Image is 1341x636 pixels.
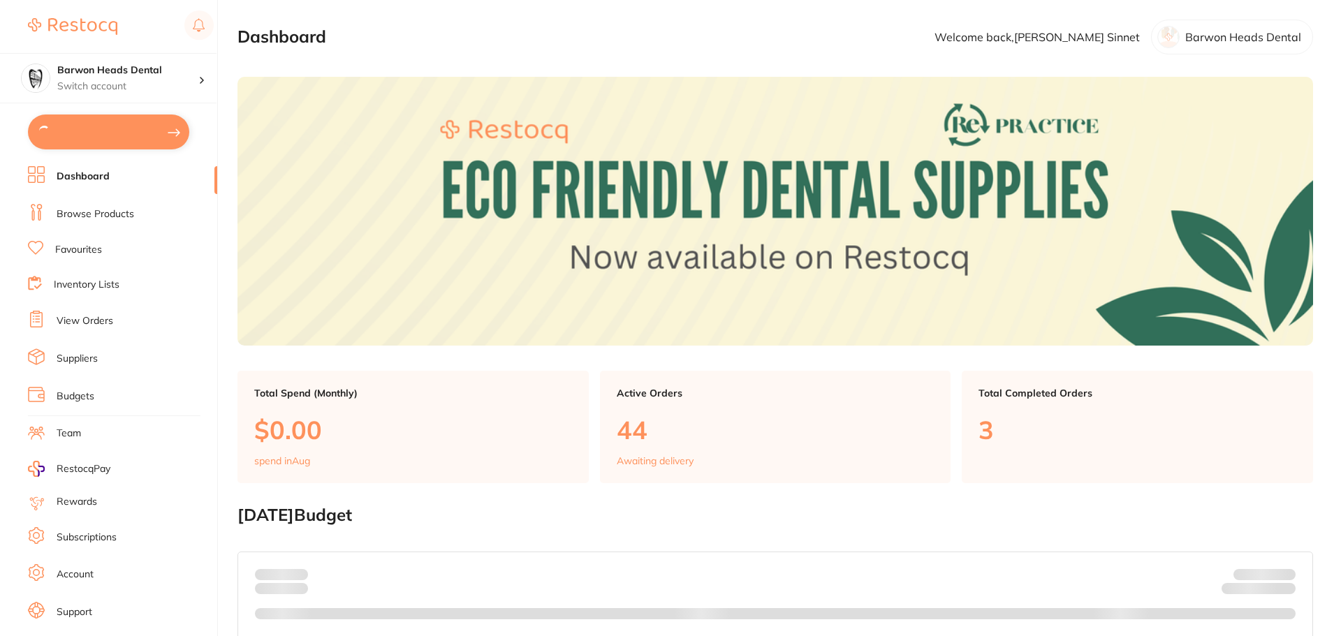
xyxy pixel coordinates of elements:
img: Barwon Heads Dental [22,64,50,92]
p: 3 [979,415,1296,444]
img: Restocq Logo [28,18,117,35]
a: Rewards [57,495,97,509]
p: Active Orders [617,387,935,399]
a: RestocqPay [28,461,110,477]
p: Awaiting delivery [617,455,694,466]
a: Suppliers [57,352,98,366]
strong: $NaN [1268,568,1296,581]
a: Dashboard [57,170,110,184]
a: Account [57,568,94,582]
strong: $0.00 [284,568,308,581]
p: Total Spend (Monthly) [254,387,572,399]
span: RestocqPay [57,462,110,476]
a: Favourites [55,243,102,257]
p: month [255,580,308,597]
a: Total Spend (Monthly)$0.00spend inAug [237,371,589,484]
p: Total Completed Orders [979,387,1296,399]
img: Dashboard [237,77,1313,346]
h4: Barwon Heads Dental [57,64,198,77]
p: Budget: [1233,569,1296,580]
a: Active Orders44Awaiting delivery [600,371,951,484]
a: Total Completed Orders3 [962,371,1313,484]
h2: [DATE] Budget [237,505,1313,525]
p: 44 [617,415,935,444]
p: Remaining: [1222,580,1296,597]
strong: $0.00 [1271,585,1296,598]
a: Inventory Lists [54,278,119,292]
p: Switch account [57,80,198,94]
p: Barwon Heads Dental [1185,31,1301,43]
a: Team [57,427,81,441]
p: Welcome back, [PERSON_NAME] Sinnet [935,31,1140,43]
p: Spent: [255,569,308,580]
img: RestocqPay [28,461,45,477]
a: View Orders [57,314,113,328]
p: spend in Aug [254,455,310,466]
a: Budgets [57,390,94,404]
a: Subscriptions [57,531,117,545]
p: $0.00 [254,415,572,444]
a: Restocq Logo [28,10,117,43]
a: Browse Products [57,207,134,221]
h2: Dashboard [237,27,326,47]
a: Support [57,605,92,619]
